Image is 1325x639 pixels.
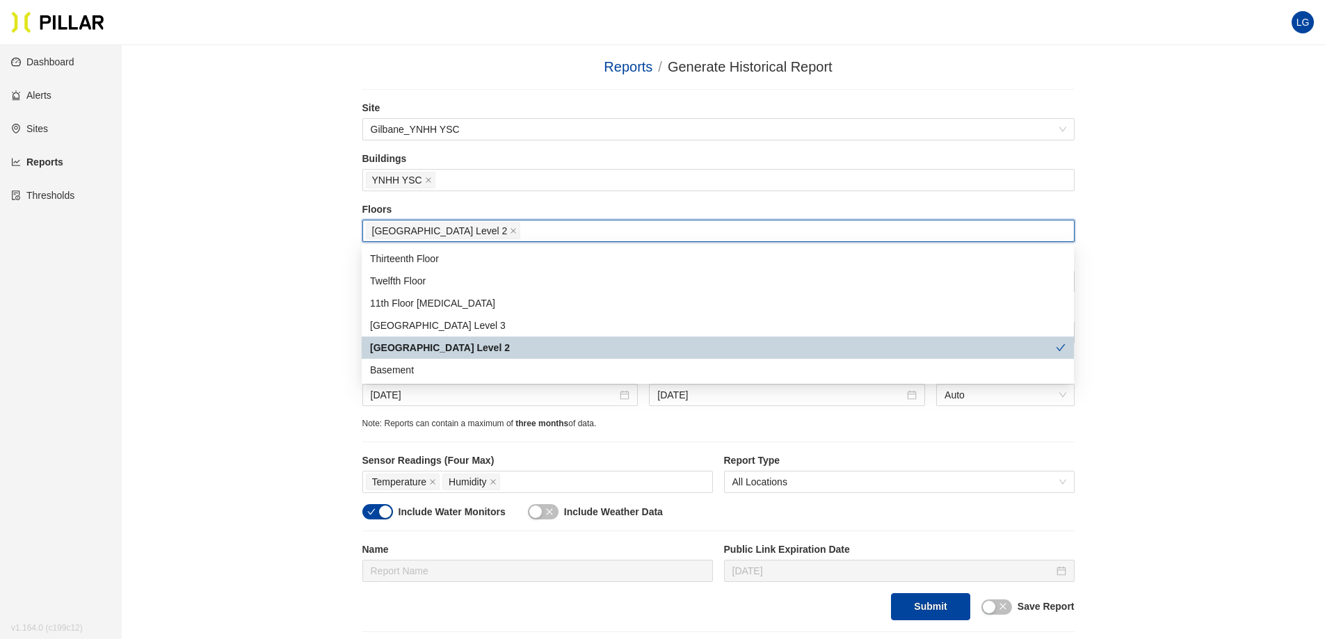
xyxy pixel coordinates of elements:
div: Twelfth Floor [362,270,1074,292]
span: Temperature [372,474,427,490]
span: close [429,478,436,487]
div: Thirteenth Floor [370,251,1066,266]
span: check [367,508,376,516]
span: Humidity [449,474,486,490]
span: close [999,602,1007,610]
span: YNHH YSC [372,172,422,188]
a: environmentSites [11,123,48,134]
label: Include Water Monitors [399,505,506,519]
span: All Locations [732,471,1066,492]
span: Gilbane_YNHH YSC [371,119,1066,140]
span: close [490,478,497,487]
label: Public Link Expiration Date [724,542,1075,557]
span: check [1056,343,1066,353]
div: Basement [362,359,1074,381]
label: Include Weather Data [564,505,663,519]
input: Oct 6, 2025 [371,387,618,403]
label: Sensor Readings (Four Max) [362,453,713,468]
div: South Pavilion Level 3 [362,314,1074,337]
input: Report Name [362,560,713,582]
div: Thirteenth Floor [362,248,1074,270]
img: Pillar Technologies [11,11,104,33]
div: 11th Floor [MEDICAL_DATA] [370,296,1066,311]
div: [GEOGRAPHIC_DATA] Level 3 [370,318,1066,333]
input: Oct 13, 2025 [657,387,904,403]
input: Oct 27, 2025 [732,563,1054,579]
span: three months [515,419,568,428]
label: Buildings [362,152,1075,166]
span: / [658,59,662,74]
label: Save Report [1018,599,1075,614]
a: alertAlerts [11,90,51,101]
span: Auto [945,385,1066,405]
span: close [545,508,554,516]
button: Submit [891,593,970,620]
a: Reports [604,59,652,74]
span: Generate Historical Report [668,59,833,74]
div: Note: Reports can contain a maximum of of data. [362,417,1075,430]
a: exceptionThresholds [11,190,74,201]
span: close [510,227,517,236]
label: Name [362,542,713,557]
div: Basement [370,362,1066,378]
span: [GEOGRAPHIC_DATA] Level 2 [372,223,508,238]
a: dashboardDashboard [11,56,74,67]
label: Report Type [724,453,1075,468]
span: LG [1296,11,1310,33]
div: [GEOGRAPHIC_DATA] Level 2 [370,340,1056,355]
a: line-chartReports [11,156,63,168]
div: South Pavilion Level 2 [362,337,1074,359]
div: Twelfth Floor [370,273,1066,289]
label: Site [362,101,1075,115]
div: 11th Floor NICU [362,292,1074,314]
label: Floors [362,202,1075,217]
span: close [425,177,432,185]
